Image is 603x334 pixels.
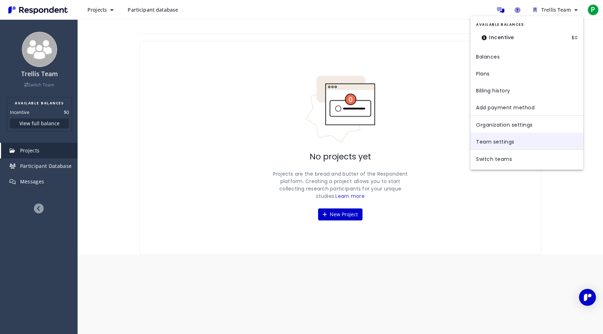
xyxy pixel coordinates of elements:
dd: $0 [572,30,578,45]
a: Billing balances [470,48,583,65]
div: Open Intercom Messenger [579,289,596,306]
a: Switch teams [470,150,583,167]
section: Team balance summary [470,19,583,48]
a: Billing history [470,81,583,98]
h2: Available Balances [476,22,578,28]
a: Add payment method [470,98,583,115]
a: Team settings [470,133,583,150]
a: Organization settings [470,116,583,133]
a: Billing plans [470,65,583,81]
dt: Incentive [476,30,520,45]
